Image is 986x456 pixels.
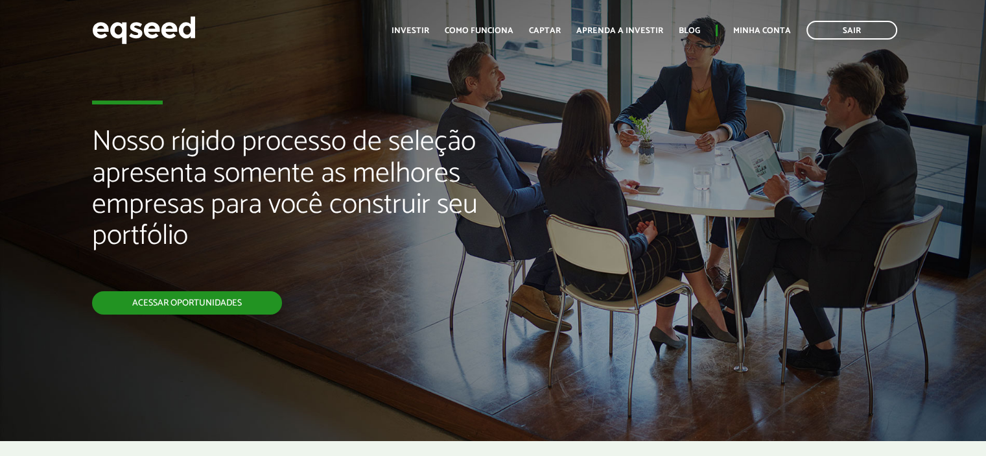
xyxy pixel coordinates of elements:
h2: Nosso rígido processo de seleção apresenta somente as melhores empresas para você construir seu p... [92,126,566,291]
a: Blog [679,27,700,35]
a: Acessar oportunidades [92,291,282,315]
a: Aprenda a investir [576,27,663,35]
a: Minha conta [733,27,791,35]
img: EqSeed [92,13,196,47]
a: Como funciona [445,27,513,35]
a: Investir [392,27,429,35]
a: Sair [806,21,897,40]
a: Captar [529,27,561,35]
